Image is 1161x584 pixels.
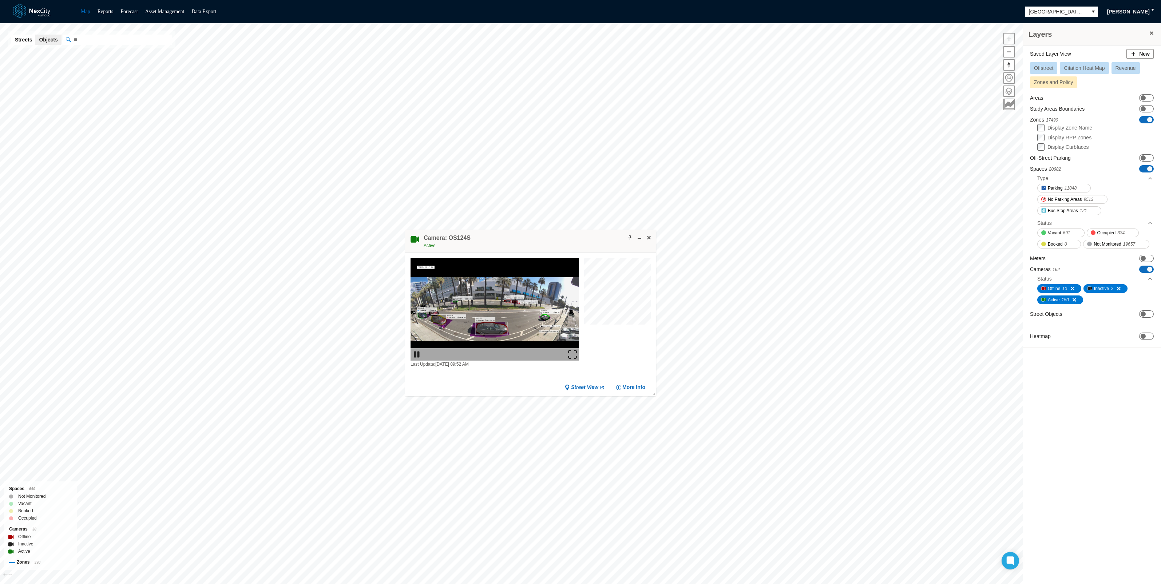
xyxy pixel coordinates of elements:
span: 17490 [1046,118,1058,123]
span: 0 [1065,241,1067,248]
span: Offstreet [1034,65,1053,71]
a: Mapbox homepage [3,573,12,582]
a: Data Export [191,9,216,14]
div: Type [1037,173,1153,184]
button: Booked0 [1037,240,1081,249]
h3: Layers [1029,29,1148,39]
span: 10 [1062,285,1067,292]
span: 9513 [1083,196,1093,203]
span: [GEOGRAPHIC_DATA][PERSON_NAME] [1029,8,1085,15]
label: Cameras [1030,266,1060,273]
span: 121 [1080,207,1087,214]
button: Parking11048 [1037,184,1091,192]
label: Saved Layer View [1030,50,1071,57]
span: Zoom out [1004,47,1014,57]
span: 11048 [1065,184,1077,192]
span: Booked [1048,241,1063,248]
img: video [411,258,579,361]
span: Not Monitored [1094,241,1121,248]
span: Objects [39,36,58,43]
label: Off-Street Parking [1030,154,1071,162]
span: Active [424,243,436,248]
div: Status [1037,218,1153,229]
label: Active [18,548,30,555]
button: Citation Heat Map [1060,62,1109,74]
span: Streets [15,36,32,43]
a: Asset Management [145,9,185,14]
button: select [1089,7,1098,17]
span: No Parking Areas [1048,196,1082,203]
button: Streets [11,35,36,45]
label: Booked [18,507,33,515]
canvas: Map [584,258,655,329]
span: Inactive [1094,285,1109,292]
div: Spaces [9,485,71,493]
span: Bus Stop Areas [1048,207,1078,214]
span: Parking [1048,184,1063,192]
span: Zones and Policy [1034,79,1073,85]
button: Objects [35,35,61,45]
button: Reset bearing to north [1003,59,1015,71]
span: 20682 [1049,167,1061,172]
span: [PERSON_NAME] [1107,8,1150,15]
div: Zones [9,559,71,566]
button: Home [1003,72,1015,84]
span: Occupied [1097,229,1116,237]
span: New [1139,50,1150,57]
label: Meters [1030,255,1046,262]
span: 334 [1117,229,1125,237]
label: Vacant [18,500,31,507]
label: Offline [18,533,31,540]
button: [PERSON_NAME] [1102,6,1154,17]
label: Areas [1030,94,1043,102]
button: Key metrics [1003,99,1015,110]
a: Reports [98,9,114,14]
span: Revenue [1116,65,1136,71]
label: Spaces [1030,165,1061,173]
button: Active150 [1037,295,1083,304]
button: Vacant691 [1037,229,1085,237]
span: 162 [1053,267,1060,272]
button: Inactive2 [1083,284,1128,293]
label: Display Curbfaces [1047,144,1089,150]
span: 30 [32,527,36,531]
img: play [412,350,421,359]
button: Offline10 [1037,284,1081,293]
span: More Info [622,384,645,391]
button: Zoom out [1003,46,1015,57]
label: Heatmap [1030,333,1051,340]
label: Street Objects [1030,310,1062,318]
button: Zoom in [1003,33,1015,44]
div: Status [1037,219,1052,227]
label: Display Zone Name [1047,125,1092,131]
label: Inactive [18,540,33,548]
button: Occupied334 [1087,229,1139,237]
a: Map [81,9,90,14]
span: 150 [1062,296,1069,303]
button: Zones and Policy [1030,76,1077,88]
span: 2 [1111,285,1113,292]
span: Reset bearing to north [1004,60,1014,70]
button: Not Monitored19657 [1083,240,1149,249]
span: Street View [571,384,598,391]
button: Revenue [1112,62,1140,74]
button: New [1126,49,1154,59]
div: Cameras [9,525,71,533]
span: Offline [1048,285,1060,292]
div: Status [1037,275,1052,282]
h4: Double-click to make header text selectable [424,234,471,242]
button: Layers management [1003,86,1015,97]
a: Forecast [120,9,138,14]
img: expand [568,350,577,359]
span: Vacant [1048,229,1061,237]
span: 390 [34,560,40,564]
a: Street View [564,384,605,391]
span: Zoom in [1004,33,1014,44]
span: 19657 [1123,241,1135,248]
button: Bus Stop Areas121 [1037,206,1101,215]
span: 691 [1063,229,1070,237]
div: Status [1037,273,1153,284]
button: Offstreet [1030,62,1057,74]
button: No Parking Areas9513 [1037,195,1107,204]
span: 649 [29,487,35,491]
